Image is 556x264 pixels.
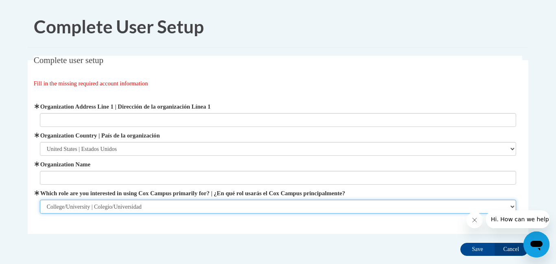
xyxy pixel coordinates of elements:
[40,113,517,127] input: Metadata input
[40,189,517,198] label: Which role are you interested in using Cox Campus primarily for? | ¿En qué rol usarás el Cox Camp...
[34,55,103,65] span: Complete user setup
[34,16,204,37] span: Complete User Setup
[5,6,66,12] span: Hi. How can we help?
[523,231,549,257] iframe: Button to launch messaging window
[486,210,549,228] iframe: Message from company
[466,212,483,228] iframe: Close message
[494,243,528,256] input: Cancel
[40,131,517,140] label: Organization Country | País de la organización
[40,102,517,111] label: Organization Address Line 1 | Dirección de la organización Línea 1
[40,171,517,185] input: Metadata input
[40,160,517,169] label: Organization Name
[460,243,495,256] input: Save
[34,80,148,87] span: Fill in the missing required account information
